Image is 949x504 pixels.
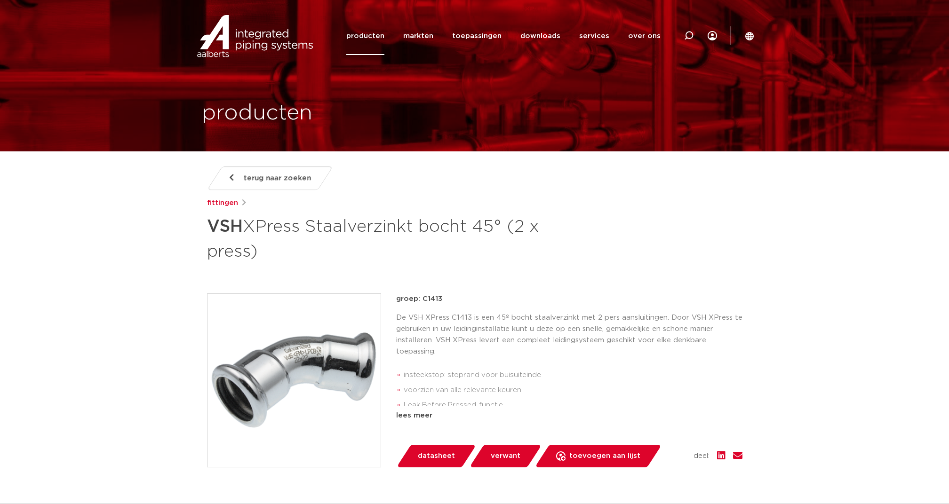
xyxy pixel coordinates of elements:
span: toevoegen aan lijst [569,449,640,464]
h1: producten [202,98,312,128]
li: Leak Before Pressed-functie [404,398,742,413]
li: insteekstop: stoprand voor buisuiteinde [404,368,742,383]
span: datasheet [418,449,455,464]
span: deel: [694,450,710,462]
a: markten [403,17,433,55]
div: lees meer [396,410,742,421]
a: verwant [469,445,542,467]
a: fittingen [207,197,238,209]
img: Product Image for VSH XPress Staalverzinkt bocht 45° (2 x press) [207,294,381,467]
li: voorzien van alle relevante keuren [404,383,742,398]
span: verwant [491,449,520,464]
strong: VSH [207,218,243,235]
nav: Menu [346,17,661,55]
span: terug naar zoeken [244,171,311,186]
h1: XPress Staalverzinkt bocht 45° (2 x press) [207,213,560,263]
a: datasheet [396,445,476,467]
a: terug naar zoeken [207,166,333,190]
a: toepassingen [452,17,502,55]
p: groep: C1413 [396,293,742,305]
a: services [579,17,609,55]
a: downloads [520,17,560,55]
p: De VSH XPress C1413 is een 45º bocht staalverzinkt met 2 pers aansluitingen. Door VSH XPress te g... [396,312,742,357]
a: over ons [628,17,661,55]
div: my IPS [708,17,717,55]
a: producten [346,17,384,55]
